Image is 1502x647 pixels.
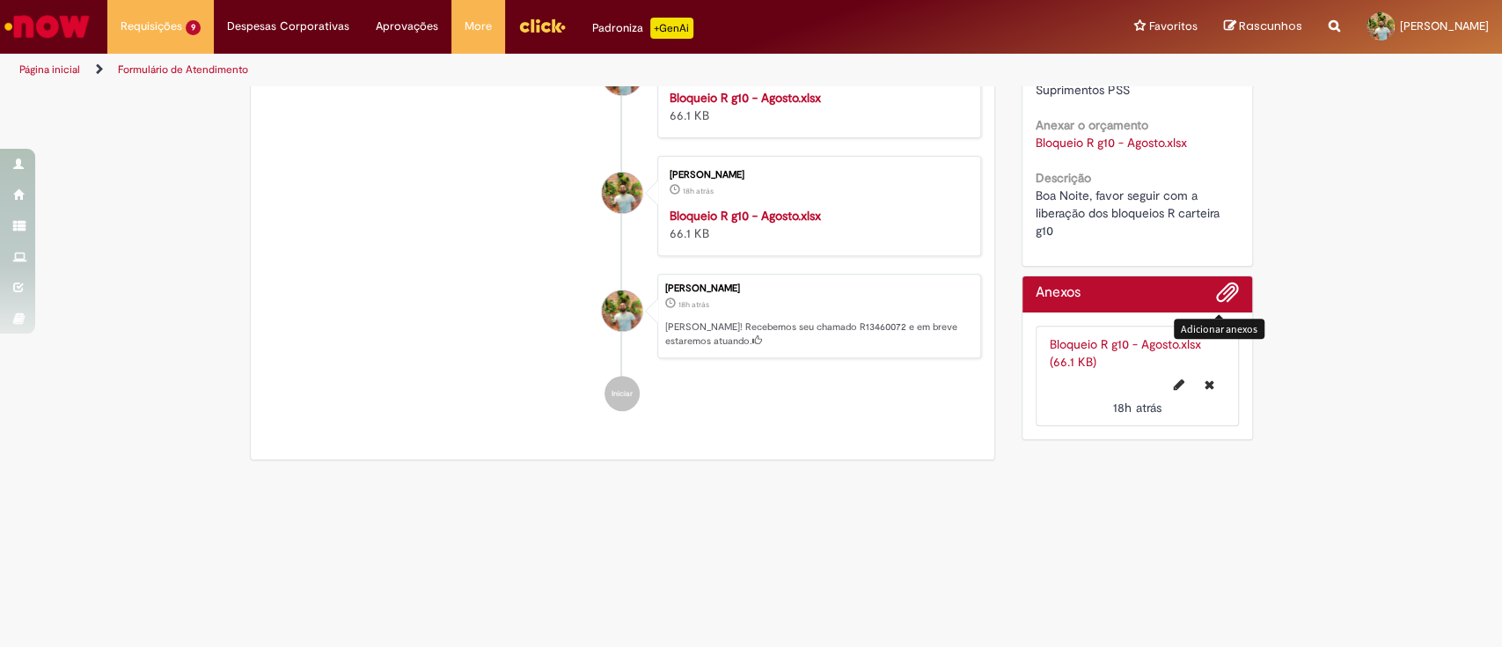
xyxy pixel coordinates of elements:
[264,274,982,358] li: Igor Cecato
[1239,18,1302,34] span: Rascunhos
[1036,187,1223,239] span: Boa Noite, favor seguir com a liberação dos bloqueios R carteira g10
[1174,319,1264,339] div: Adicionar anexos
[376,18,438,35] span: Aprovações
[678,299,709,310] span: 18h atrás
[1216,281,1239,312] button: Adicionar anexos
[465,18,492,35] span: More
[678,299,709,310] time: 28/08/2025 21:14:46
[665,283,971,294] div: [PERSON_NAME]
[592,18,693,39] div: Padroniza
[1194,371,1225,399] button: Excluir Bloqueio R g10 - Agosto.xlsx
[1036,82,1130,98] span: Suprimentos PSS
[13,54,988,86] ul: Trilhas de página
[2,9,92,44] img: ServiceNow
[1036,170,1091,186] b: Descrição
[670,170,963,180] div: [PERSON_NAME]
[121,18,182,35] span: Requisições
[19,62,80,77] a: Página inicial
[1113,400,1161,415] span: 18h atrás
[683,186,714,196] span: 18h atrás
[1036,135,1187,151] a: Download de Bloqueio R g10 - Agosto.xlsx
[1036,117,1148,133] b: Anexar o orçamento
[1400,18,1489,33] span: [PERSON_NAME]
[670,90,821,106] a: Bloqueio R g10 - Agosto.xlsx
[518,12,566,39] img: click_logo_yellow_360x200.png
[227,18,349,35] span: Despesas Corporativas
[665,320,971,348] p: [PERSON_NAME]! Recebemos seu chamado R13460072 e em breve estaremos atuando.
[1224,18,1302,35] a: Rascunhos
[186,20,201,35] span: 9
[118,62,248,77] a: Formulário de Atendimento
[1163,371,1195,399] button: Editar nome de arquivo Bloqueio R g10 - Agosto.xlsx
[670,89,963,124] div: 66.1 KB
[650,18,693,39] p: +GenAi
[1113,400,1161,415] time: 28/08/2025 21:14:43
[602,173,642,213] div: Igor Cecato
[683,186,714,196] time: 28/08/2025 21:14:29
[670,207,963,242] div: 66.1 KB
[602,290,642,331] div: Igor Cecato
[670,208,821,224] a: Bloqueio R g10 - Agosto.xlsx
[1050,336,1201,370] a: Bloqueio R g10 - Agosto.xlsx (66.1 KB)
[1149,18,1198,35] span: Favoritos
[1036,285,1081,301] h2: Anexos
